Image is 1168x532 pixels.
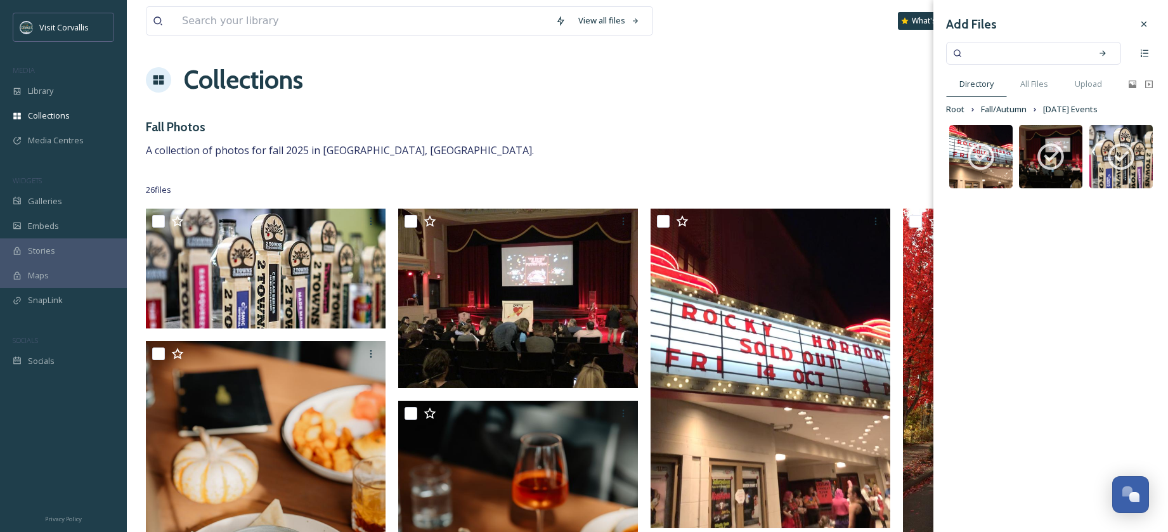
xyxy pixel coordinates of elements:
span: A collection of photos for fall 2025 in [GEOGRAPHIC_DATA], [GEOGRAPHIC_DATA]. [146,143,534,157]
span: Privacy Policy [45,515,82,523]
input: Search your library [176,7,549,35]
a: Privacy Policy [45,510,82,526]
img: e9656f80-000a-4f02-b2dc-8eaeae7c6950.jpg [1089,125,1153,188]
img: visit-corvallis-badge-dark-blue-orange%281%29.png [20,21,33,34]
h3: Add Files [946,15,997,34]
span: Directory [959,78,994,90]
h3: Fall Photos [146,118,534,136]
span: MEDIA [13,65,35,75]
img: cf0885a0-fc57-407f-92aa-d083d7d4781e.jpg [1019,125,1082,188]
span: All Files [1020,78,1048,90]
span: Galleries [28,195,62,207]
span: Socials [28,355,55,367]
span: Upload [1075,78,1102,90]
span: SOCIALS [13,335,38,345]
span: WIDGETS [13,176,42,185]
img: 2Towns.jpg [146,209,386,328]
span: 26 file s [146,184,171,196]
span: Visit Corvallis [39,22,89,33]
span: Embeds [28,220,59,232]
span: Collections [28,110,70,122]
span: Stories [28,245,55,257]
span: SnapLink [28,294,63,306]
span: Library [28,85,53,97]
span: Root [946,103,964,115]
a: Collections [184,61,303,99]
button: Open Chat [1112,476,1149,513]
span: Fall/Autumn [981,103,1027,115]
img: Rocky-Horror-Picture-Show-Whiteside-interior.jpeg [398,209,638,389]
img: 5cbd3872-5c04-48d5-a23a-e2563d8fdb4d.jpg [949,125,1013,188]
a: View all files [572,8,646,33]
img: Rocky-Horror-Picture-Show-Whiteside-exterior.jpeg [651,209,890,528]
span: Media Centres [28,134,84,146]
a: What's New [898,12,961,30]
span: [DATE] Events [1043,103,1098,115]
span: Maps [28,269,49,282]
